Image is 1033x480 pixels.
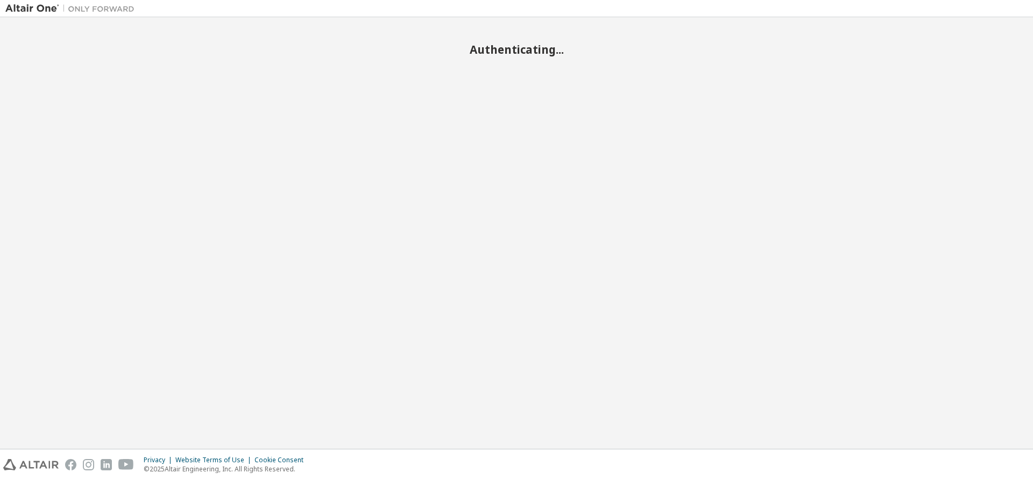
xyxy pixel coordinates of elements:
img: instagram.svg [83,459,94,470]
img: Altair One [5,3,140,14]
div: Privacy [144,456,175,464]
div: Cookie Consent [254,456,310,464]
img: altair_logo.svg [3,459,59,470]
p: © 2025 Altair Engineering, Inc. All Rights Reserved. [144,464,310,474]
img: linkedin.svg [101,459,112,470]
img: youtube.svg [118,459,134,470]
h2: Authenticating... [5,42,1028,56]
div: Website Terms of Use [175,456,254,464]
img: facebook.svg [65,459,76,470]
